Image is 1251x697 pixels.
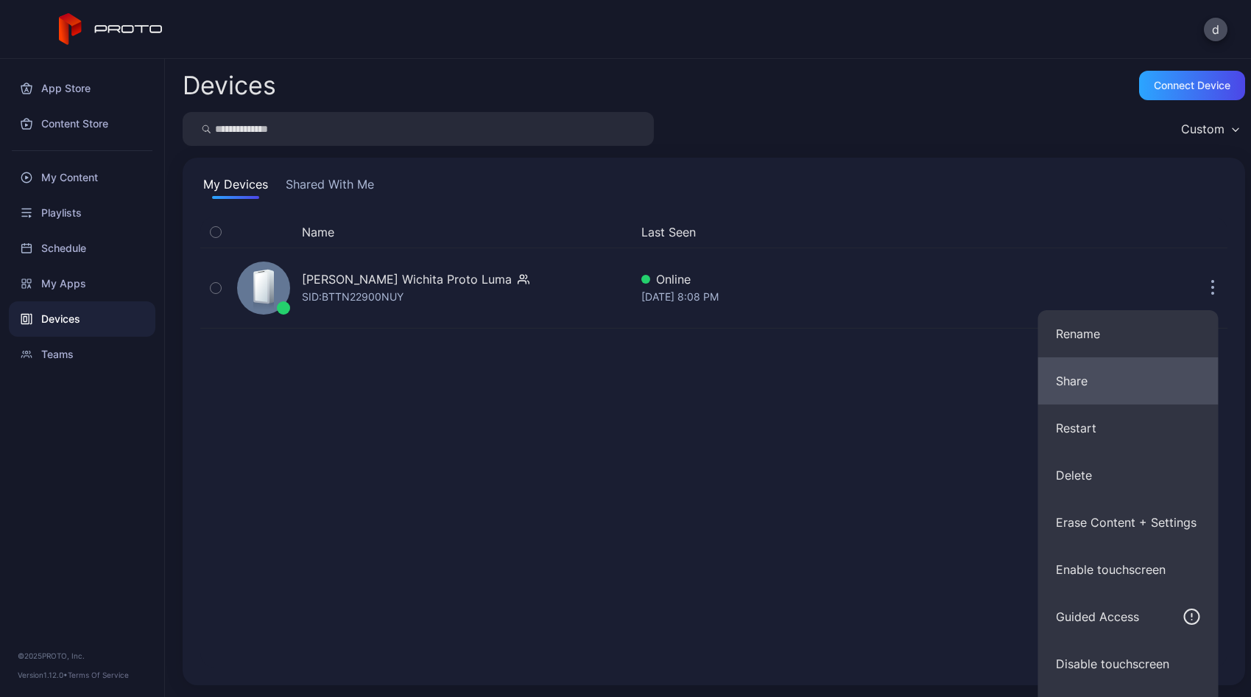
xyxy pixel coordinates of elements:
a: App Store [9,71,155,106]
button: Custom [1174,112,1245,146]
div: Custom [1181,122,1224,136]
button: Name [302,223,334,241]
button: Guided Access [1038,593,1219,640]
a: Schedule [9,231,155,266]
div: Options [1198,223,1227,241]
button: My Devices [200,175,271,199]
a: My Content [9,160,155,195]
button: Share [1038,357,1219,404]
button: Rename [1038,310,1219,357]
a: Content Store [9,106,155,141]
button: Enable touchscreen [1038,546,1219,593]
div: [DATE] 8:08 PM [641,288,1042,306]
div: Guided Access [1056,608,1139,626]
a: Teams [9,337,155,372]
a: Terms Of Service [68,670,129,679]
a: Devices [9,301,155,337]
button: Delete [1038,452,1219,499]
h2: Devices [183,72,276,99]
button: Connect device [1139,71,1245,100]
div: [PERSON_NAME] Wichita Proto Luma [302,270,512,288]
div: Online [641,270,1042,288]
button: Restart [1038,404,1219,452]
span: Version 1.12.0 • [18,670,68,679]
button: Last Seen [641,223,1036,241]
a: Playlists [9,195,155,231]
button: Disable touchscreen [1038,640,1219,687]
button: d [1204,18,1227,41]
button: Erase Content + Settings [1038,499,1219,546]
div: © 2025 PROTO, Inc. [18,650,147,662]
div: Connect device [1154,80,1230,91]
div: Update Device [1048,223,1180,241]
a: My Apps [9,266,155,301]
button: Shared With Me [283,175,377,199]
div: SID: BTTN22900NUY [302,288,404,306]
